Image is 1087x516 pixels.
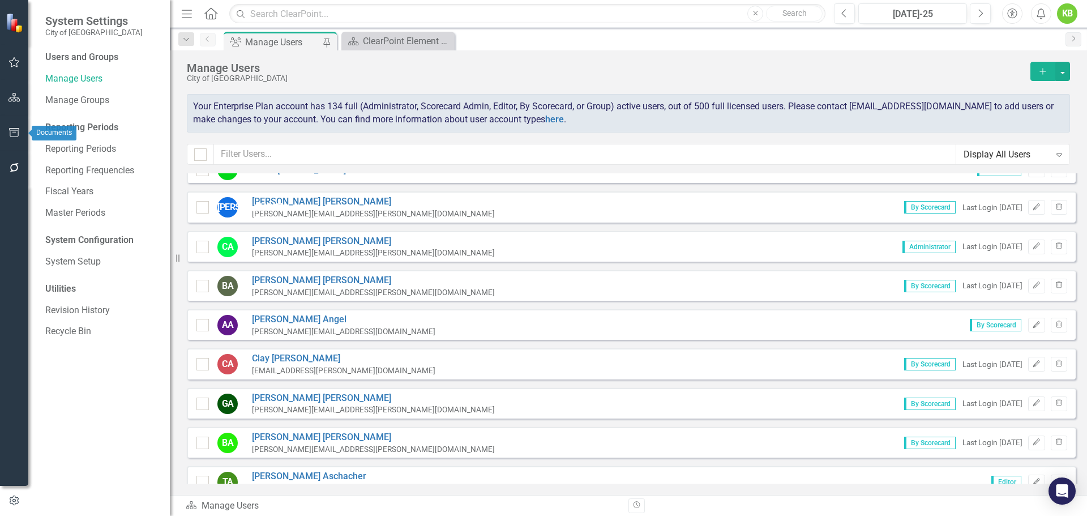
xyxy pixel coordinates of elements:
a: here [545,114,564,125]
a: Reporting Frequencies [45,164,159,177]
a: Clay [PERSON_NAME] [252,352,435,365]
div: Users and Groups [45,51,159,64]
span: By Scorecard [904,280,956,292]
div: Last Login [DATE] [962,437,1022,448]
div: [PERSON_NAME][EMAIL_ADDRESS][DOMAIN_NAME] [252,326,435,337]
div: [PERSON_NAME][EMAIL_ADDRESS][PERSON_NAME][DOMAIN_NAME] [252,404,495,415]
a: Fiscal Years [45,185,159,198]
img: ClearPoint Strategy [6,12,25,32]
div: Last Login [DATE] [962,398,1022,409]
div: AA [217,315,238,335]
div: TA [217,472,238,492]
div: [EMAIL_ADDRESS][PERSON_NAME][DOMAIN_NAME] [252,365,435,376]
div: [DATE]-25 [862,7,963,21]
a: [PERSON_NAME] [PERSON_NAME] [252,392,495,405]
div: GA [217,394,238,414]
span: By Scorecard [904,398,956,410]
span: System Settings [45,14,143,28]
div: [PERSON_NAME][EMAIL_ADDRESS][PERSON_NAME][DOMAIN_NAME] [252,287,495,298]
div: Reporting Periods [45,121,159,134]
span: Editor [991,476,1021,488]
a: [PERSON_NAME] [PERSON_NAME] [252,431,495,444]
span: Search [782,8,807,18]
div: [PERSON_NAME][EMAIL_ADDRESS][PERSON_NAME][DOMAIN_NAME] [252,208,495,219]
div: Last Login [DATE] [962,202,1022,213]
div: CA [217,354,238,374]
div: BA [217,433,238,453]
a: System Setup [45,255,159,268]
div: ClearPoint Element Definitions [363,34,452,48]
div: Open Intercom Messenger [1049,477,1076,505]
div: BA [217,276,238,296]
input: Search ClearPoint... [229,4,825,24]
div: System Configuration [45,234,159,247]
div: Last Login [DATE] [962,241,1022,252]
a: Master Periods [45,207,159,220]
a: [PERSON_NAME] Aschacher [252,470,495,483]
div: Last Login [DATE] [962,359,1022,370]
a: Revision History [45,304,159,317]
div: Last Login [DATE] [962,280,1022,291]
span: By Scorecard [970,319,1021,331]
div: Manage Users [186,500,620,513]
div: City of [GEOGRAPHIC_DATA] [187,74,1025,83]
div: CA [217,237,238,257]
div: Utilities [45,283,159,296]
small: City of [GEOGRAPHIC_DATA] [45,28,143,37]
a: [PERSON_NAME] Angel [252,313,435,326]
a: Reporting Periods [45,143,159,156]
div: [PERSON_NAME][EMAIL_ADDRESS][PERSON_NAME][DOMAIN_NAME] [252,444,495,455]
button: Search [766,6,823,22]
div: [PERSON_NAME][EMAIL_ADDRESS][PERSON_NAME][DOMAIN_NAME] [252,248,495,258]
span: By Scorecard [904,201,956,214]
button: KB [1057,3,1077,24]
a: [PERSON_NAME] [PERSON_NAME] [252,235,495,248]
a: [PERSON_NAME] [PERSON_NAME] [252,195,495,208]
input: Filter Users... [213,144,956,165]
div: [PERSON_NAME][EMAIL_ADDRESS][PERSON_NAME][DOMAIN_NAME] [252,483,495,494]
a: Recycle Bin [45,325,159,338]
a: [PERSON_NAME] [PERSON_NAME] [252,274,495,287]
a: Manage Users [45,73,159,86]
div: Manage Users [187,62,1025,74]
div: [PERSON_NAME] [217,197,238,218]
span: By Scorecard [904,358,956,370]
span: By Scorecard [904,437,956,449]
button: [DATE]-25 [858,3,967,24]
a: ClearPoint Element Definitions [344,34,452,48]
span: Administrator [902,241,956,253]
span: Your Enterprise Plan account has 134 full (Administrator, Scorecard Admin, Editor, By Scorecard, ... [193,101,1054,125]
div: Documents [32,126,76,140]
div: Display All Users [964,148,1050,161]
a: Manage Groups [45,94,159,107]
div: Manage Users [245,35,320,49]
